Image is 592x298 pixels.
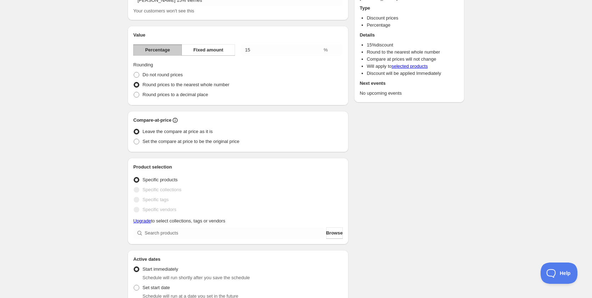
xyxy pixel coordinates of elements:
h2: Active dates [133,256,343,263]
span: Schedule will run shortly after you save the schedule [143,275,250,280]
span: Specific vendors [143,207,176,212]
span: Do not round prices [143,72,183,77]
button: Percentage [133,44,182,56]
h2: Details [360,32,459,39]
li: 15 % discount [367,42,459,49]
button: Browse [326,227,343,239]
a: Upgrade [133,218,151,223]
input: Search products [145,227,325,239]
span: Fixed amount [193,46,223,54]
span: Your customers won't see this [133,8,194,13]
span: Set start date [143,285,170,290]
p: to select collections, tags or vendors [133,217,343,225]
span: Rounding [133,62,153,67]
li: Percentage [367,22,459,29]
span: Round prices to a decimal place [143,92,208,97]
button: Fixed amount [181,44,235,56]
li: Compare at prices will not change [367,56,459,63]
li: Will apply to [367,63,459,70]
a: selected products [392,64,428,69]
span: Browse [326,230,343,237]
span: Set the compare at price to be the original price [143,139,239,144]
span: Percentage [145,46,170,54]
li: Round to the nearest whole number [367,49,459,56]
h2: Value [133,32,343,39]
span: Leave the compare at price as it is [143,129,213,134]
li: Discount will be applied Immediately [367,70,459,77]
iframe: Toggle Customer Support [541,263,578,284]
h2: Type [360,5,459,12]
span: % [324,47,328,53]
h2: Next events [360,80,459,87]
span: Specific tags [143,197,169,202]
span: Specific collections [143,187,181,192]
p: No upcoming events [360,90,459,97]
span: Specific products [143,177,178,182]
span: Start immediately [143,266,178,272]
li: Discount prices [367,15,459,22]
h2: Compare-at-price [133,117,172,124]
h2: Product selection [133,164,343,171]
span: Round prices to the nearest whole number [143,82,229,87]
